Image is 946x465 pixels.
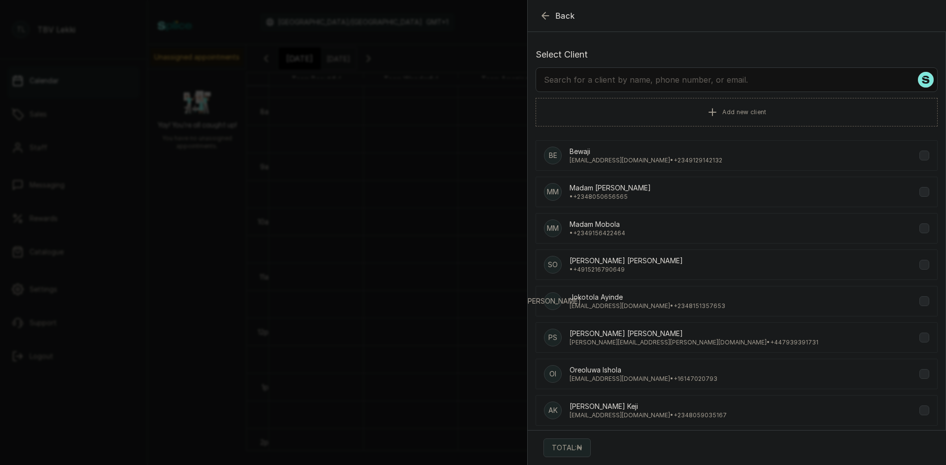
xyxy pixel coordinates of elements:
p: AK [548,405,558,415]
p: [PERSON_NAME][EMAIL_ADDRESS][PERSON_NAME][DOMAIN_NAME] • +44 7939391731 [570,339,818,346]
p: Be [549,151,557,160]
p: TOTAL: ₦ [552,443,582,453]
p: [PERSON_NAME] [PERSON_NAME] [570,329,818,339]
p: • +234 8050656565 [570,193,651,201]
p: • +234 9156422464 [570,229,625,237]
p: • +49 15216790649 [570,266,683,274]
p: [PERSON_NAME] Keji [570,402,727,411]
p: OI [549,369,556,379]
p: Mm [547,187,559,197]
input: Search for a client by name, phone number, or email. [536,67,938,92]
p: [EMAIL_ADDRESS][DOMAIN_NAME] • +1 6147020793 [570,375,717,383]
button: Back [540,10,575,22]
p: [EMAIL_ADDRESS][DOMAIN_NAME] • +234 8151357653 [570,302,725,310]
span: Back [555,10,575,22]
p: Madam [PERSON_NAME] [570,183,651,193]
p: SO [548,260,558,270]
p: [EMAIL_ADDRESS][DOMAIN_NAME] • +234 9129142132 [570,156,722,164]
p: MM [547,223,559,233]
p: Bewaji [570,147,722,156]
p: Madam Mobola [570,219,625,229]
span: Add new client [722,108,766,116]
p: [EMAIL_ADDRESS][DOMAIN_NAME] • +234 8059035167 [570,411,727,419]
p: [PERSON_NAME] [PERSON_NAME] [570,256,683,266]
p: Jokotola Ayinde [570,292,725,302]
p: Select Client [536,48,938,62]
button: Add new client [536,98,938,126]
p: PS [548,333,557,342]
p: [PERSON_NAME] [525,296,581,306]
p: Oreoluwa Ishola [570,365,717,375]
